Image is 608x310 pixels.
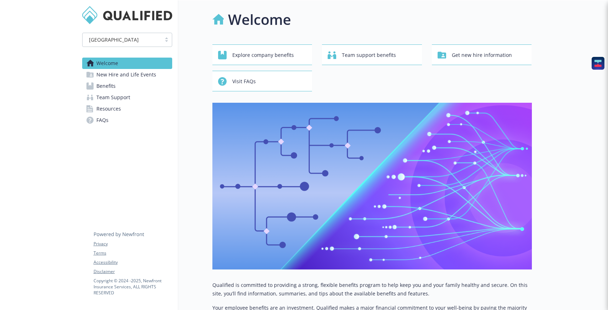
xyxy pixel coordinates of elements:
[452,48,512,62] span: Get new hire information
[232,48,294,62] span: Explore company benefits
[342,48,396,62] span: Team support benefits
[96,58,118,69] span: Welcome
[96,69,156,80] span: New Hire and Life Events
[96,92,130,103] span: Team Support
[94,241,172,247] a: Privacy
[212,71,312,91] button: Visit FAQs
[94,268,172,275] a: Disclaimer
[94,250,172,256] a: Terms
[94,278,172,296] p: Copyright © 2024 - 2025 , Newfront Insurance Services, ALL RIGHTS RESERVED
[96,80,116,92] span: Benefits
[82,103,172,114] a: Resources
[232,75,256,88] span: Visit FAQs
[82,114,172,126] a: FAQs
[212,103,532,269] img: overview page banner
[228,9,291,30] h1: Welcome
[212,281,532,298] p: Qualified is committed to providing a strong, flexible benefits program to help keep you and your...
[96,114,109,126] span: FAQs
[94,259,172,266] a: Accessibility
[86,36,158,43] span: [GEOGRAPHIC_DATA]
[82,58,172,69] a: Welcome
[82,92,172,103] a: Team Support
[82,80,172,92] a: Benefits
[89,36,139,43] span: [GEOGRAPHIC_DATA]
[322,44,422,65] button: Team support benefits
[82,69,172,80] a: New Hire and Life Events
[96,103,121,114] span: Resources
[212,44,312,65] button: Explore company benefits
[432,44,532,65] button: Get new hire information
